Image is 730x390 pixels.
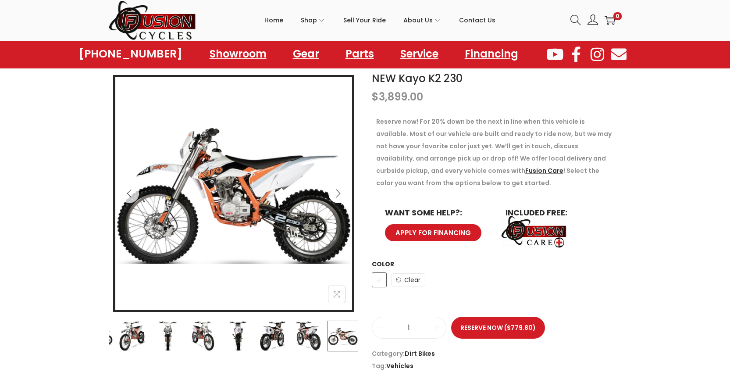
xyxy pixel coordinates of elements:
a: Parts [337,44,383,64]
img: Product image [187,321,218,351]
h6: WANT SOME HELP?: [385,209,488,217]
nav: Menu [201,44,527,64]
p: Reserve now! For 20% down be the next in line when this vehicle is available. Most of our vehicle... [376,115,617,189]
img: Product image [153,321,183,351]
img: Product image [115,77,352,314]
label: Color [372,260,394,268]
a: Clear [391,273,425,286]
a: Showroom [201,44,275,64]
a: Shop [301,0,326,40]
span: APPLY FOR FINANCING [395,229,471,236]
span: Contact Us [459,9,495,31]
button: Next [328,184,348,203]
a: Service [392,44,447,64]
span: Category: [372,347,622,360]
a: Home [264,0,283,40]
button: Reserve Now ($779.80) [451,317,545,339]
a: Dirt Bikes [405,349,435,358]
button: Previous [120,184,139,203]
span: Tag: [372,360,622,372]
bdi: 3,899.00 [372,89,423,104]
img: Product image [293,321,324,351]
span: Sell Your Ride [343,9,386,31]
h6: INCLUDED FREE: [506,209,609,217]
a: Fusion Care [525,166,563,175]
a: 0 [605,15,615,25]
a: About Us [403,0,442,40]
img: Product image [82,321,113,351]
a: Contact Us [459,0,495,40]
span: $ [372,89,379,104]
a: Vehicles [386,361,413,370]
span: About Us [403,9,433,31]
nav: Primary navigation [196,0,564,40]
img: Product image [257,321,288,351]
a: Gear [284,44,328,64]
img: Product image [328,321,358,351]
a: Sell Your Ride [343,0,386,40]
a: Financing [456,44,527,64]
img: Product image [117,321,148,351]
img: Product image [223,321,253,351]
input: Product quantity [372,322,446,334]
span: Shop [301,9,317,31]
span: Home [264,9,283,31]
a: APPLY FOR FINANCING [385,224,481,241]
a: [PHONE_NUMBER] [79,48,182,60]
